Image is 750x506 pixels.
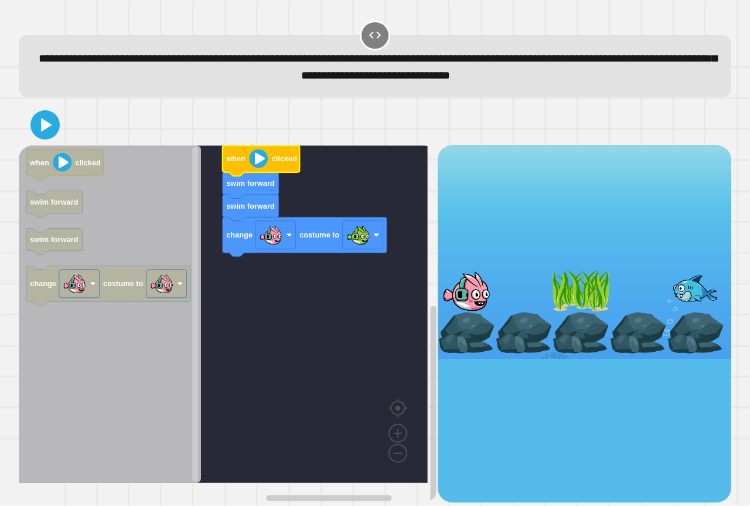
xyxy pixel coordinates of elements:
[226,179,275,188] text: swim forward
[30,280,56,288] text: change
[226,231,253,240] text: change
[272,155,297,164] text: clicked
[30,198,79,207] text: swim forward
[226,202,275,210] text: swim forward
[29,158,49,167] text: when
[76,158,101,167] text: clicked
[103,280,143,288] text: costume to
[19,145,438,502] div: Blockly Workspace
[299,231,339,240] text: costume to
[30,236,79,244] text: swim forward
[226,155,246,164] text: when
